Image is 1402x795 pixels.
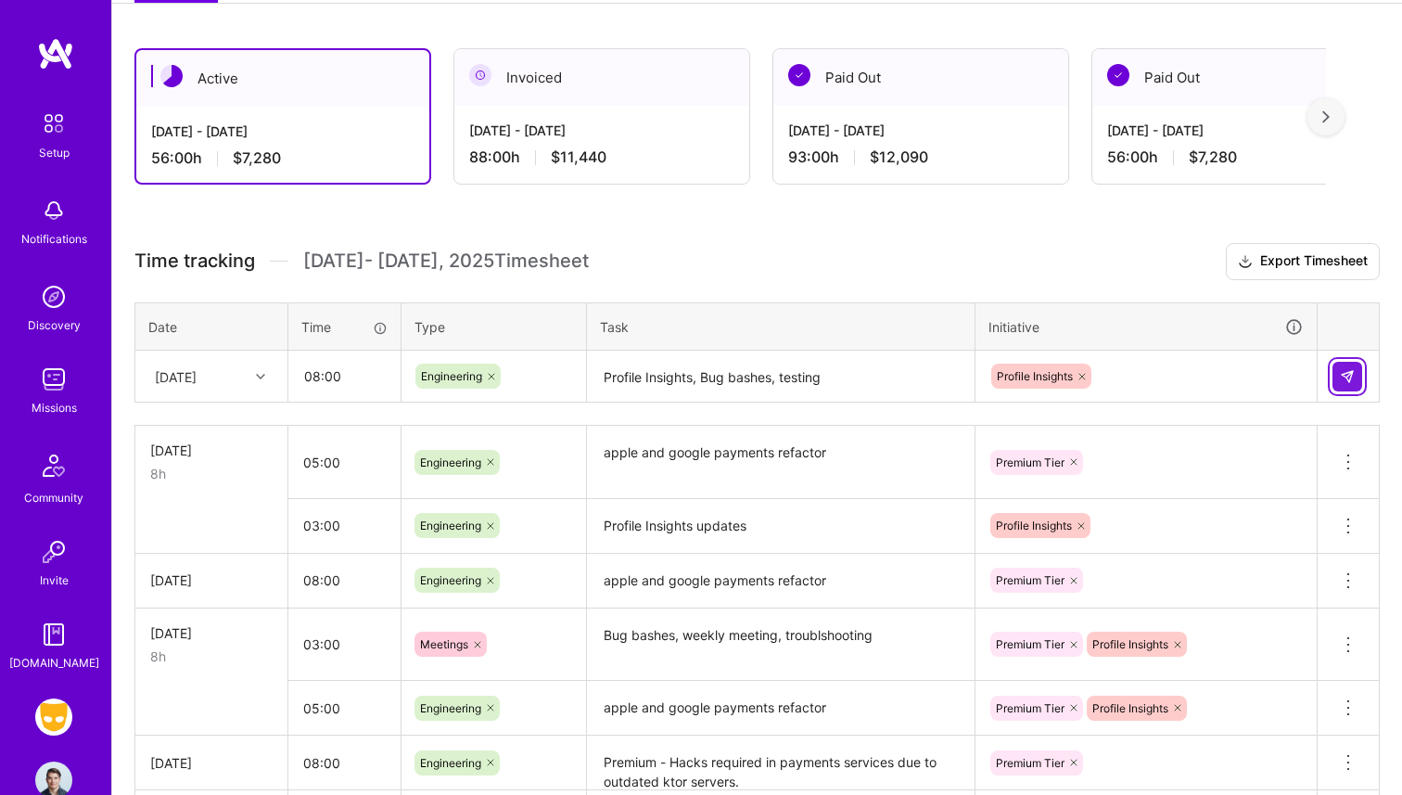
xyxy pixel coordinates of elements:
[35,192,72,229] img: bell
[288,738,401,788] input: HH:MM
[303,250,589,273] span: [DATE] - [DATE] , 2025 Timesheet
[1092,637,1168,651] span: Profile Insights
[469,64,491,86] img: Invoiced
[420,455,481,469] span: Engineering
[155,366,197,386] div: [DATE]
[1238,252,1253,272] i: icon Download
[31,699,77,736] a: Grindr: Mobile + BE + Cloud
[151,148,414,168] div: 56:00 h
[35,278,72,315] img: discovery
[150,753,273,773] div: [DATE]
[150,571,273,590] div: [DATE]
[589,556,973,607] textarea: apple and google payments refactor
[996,455,1064,469] span: Premium Tier
[420,756,481,770] span: Engineering
[420,573,481,587] span: Engineering
[773,49,1068,106] div: Paid Out
[37,37,74,71] img: logo
[134,250,255,273] span: Time tracking
[1092,49,1387,106] div: Paid Out
[150,647,273,666] div: 8h
[420,637,468,651] span: Meetings
[288,620,401,669] input: HH:MM
[150,441,273,460] div: [DATE]
[1189,147,1237,167] span: $7,280
[9,653,99,673] div: [DOMAIN_NAME]
[401,302,587,351] th: Type
[421,369,482,383] span: Engineering
[150,623,273,643] div: [DATE]
[870,147,928,167] span: $12,090
[469,147,734,167] div: 88:00 h
[32,398,77,417] div: Missions
[32,443,76,488] img: Community
[34,104,73,143] img: setup
[469,121,734,140] div: [DATE] - [DATE]
[1226,243,1380,280] button: Export Timesheet
[589,683,973,734] textarea: apple and google payments refactor
[420,519,481,532] span: Engineering
[160,65,183,87] img: Active
[996,637,1064,651] span: Premium Tier
[1107,121,1372,140] div: [DATE] - [DATE]
[24,488,83,507] div: Community
[996,756,1064,770] span: Premium Tier
[1332,362,1364,391] div: null
[1322,110,1330,123] img: right
[454,49,749,106] div: Invoiced
[136,50,429,107] div: Active
[587,302,975,351] th: Task
[35,361,72,398] img: teamwork
[997,369,1073,383] span: Profile Insights
[589,353,973,402] textarea: Profile Insights, Bug bashes, testing
[1340,369,1355,384] img: Submit
[289,352,400,401] input: HH:MM
[288,501,401,550] input: HH:MM
[988,316,1304,338] div: Initiative
[288,556,401,605] input: HH:MM
[35,533,72,571] img: Invite
[21,229,87,249] div: Notifications
[420,701,481,715] span: Engineering
[788,121,1053,140] div: [DATE] - [DATE]
[35,699,72,736] img: Grindr: Mobile + BE + Cloud
[28,315,81,335] div: Discovery
[1107,64,1129,86] img: Paid Out
[589,610,973,680] textarea: Bug bashes, weekly meeting, troublshooting
[1092,701,1168,715] span: Profile Insights
[589,737,973,789] textarea: Premium - Hacks required in payments services due to outdated ktor servers.
[256,372,265,381] i: icon Chevron
[788,64,810,86] img: Paid Out
[788,147,1053,167] div: 93:00 h
[151,122,414,141] div: [DATE] - [DATE]
[288,684,401,733] input: HH:MM
[39,143,70,162] div: Setup
[589,501,973,552] textarea: Profile Insights updates
[288,438,401,487] input: HH:MM
[150,464,273,483] div: 8h
[40,571,69,590] div: Invite
[135,302,288,351] th: Date
[301,317,388,337] div: Time
[996,519,1072,532] span: Profile Insights
[35,616,72,653] img: guide book
[996,573,1064,587] span: Premium Tier
[233,148,281,168] span: $7,280
[551,147,606,167] span: $11,440
[589,428,973,497] textarea: apple and google payments refactor
[1107,147,1372,167] div: 56:00 h
[996,701,1064,715] span: Premium Tier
